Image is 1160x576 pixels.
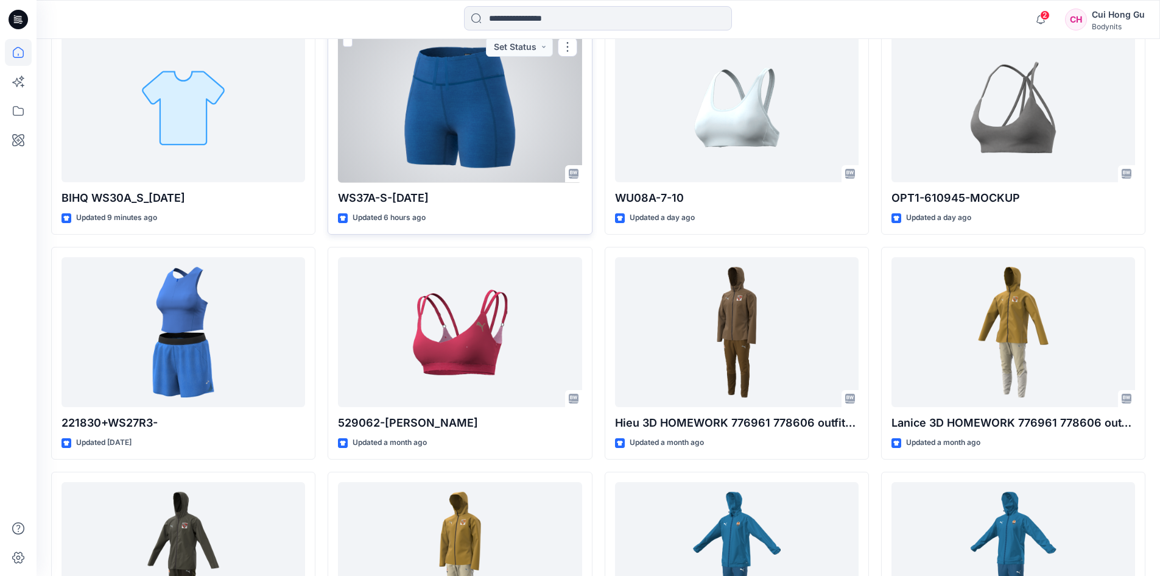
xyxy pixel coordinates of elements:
[891,32,1135,183] a: OPT1-610945-MOCKUP
[62,32,305,183] a: BIHQ WS30A_S_06OCT2025
[891,414,1135,432] p: Lanice 3D HOMEWORK 776961 778606 outfit-Size L--
[615,32,859,183] a: WU08A-7-10
[76,436,132,449] p: Updated [DATE]
[891,190,1135,207] p: OPT1-610945-MOCKUP
[1040,10,1050,20] span: 2
[353,436,427,449] p: Updated a month ago
[76,212,157,224] p: Updated 9 minutes ago
[62,414,305,432] p: 221830+WS27R3-
[338,32,582,183] a: WS37A-S-14OCT2025
[906,212,971,224] p: Updated a day ago
[891,257,1135,408] a: Lanice 3D HOMEWORK 776961 778606 outfit-Size L--
[62,257,305,408] a: 221830+WS27R3-
[1065,9,1087,30] div: CH
[630,436,704,449] p: Updated a month ago
[1092,7,1145,22] div: Cui Hong Gu
[615,414,859,432] p: Hieu 3D HOMEWORK 776961 778606 outfit-size M
[338,190,582,207] p: WS37A-S-[DATE]
[1092,22,1145,31] div: Bodynits
[353,212,426,224] p: Updated 6 hours ago
[630,212,695,224] p: Updated a day ago
[615,190,859,207] p: WU08A-7-10
[615,257,859,408] a: Hieu 3D HOMEWORK 776961 778606 outfit-size M
[62,190,305,207] p: BIHQ WS30A_S_[DATE]
[338,257,582,408] a: 529062-Jenny Ha
[338,414,582,432] p: 529062-[PERSON_NAME]
[906,436,980,449] p: Updated a month ago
